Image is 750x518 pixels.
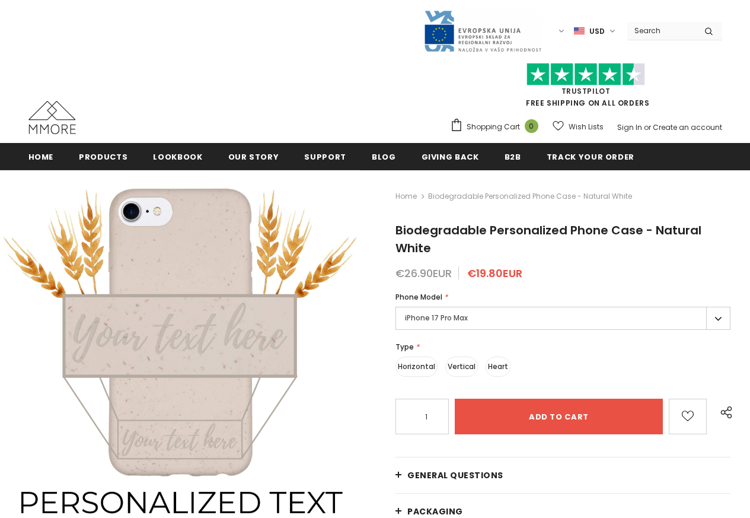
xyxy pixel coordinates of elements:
a: Shopping Cart 0 [450,118,544,136]
span: Giving back [422,151,479,163]
span: €26.90EUR [395,266,452,281]
input: Search Site [627,22,695,39]
img: MMORE Cases [28,101,76,134]
a: Our Story [228,143,279,170]
a: Products [79,143,127,170]
a: Javni Razpis [423,26,542,36]
span: 0 [525,119,538,133]
img: Javni Razpis [423,9,542,53]
span: €19.80EUR [467,266,522,281]
span: USD [589,26,605,37]
label: iPhone 17 Pro Max [395,307,730,330]
span: B2B [505,151,521,163]
span: Type [395,342,414,352]
span: Biodegradable Personalized Phone Case - Natural White [395,222,701,256]
span: FREE SHIPPING ON ALL ORDERS [450,68,722,108]
span: Phone Model [395,292,442,302]
span: Home [28,151,54,163]
a: Lookbook [153,143,202,170]
span: Shopping Cart [467,121,520,133]
label: Horizontal [395,357,438,377]
a: Wish Lists [553,116,604,137]
a: Track your order [547,143,634,170]
span: Biodegradable Personalized Phone Case - Natural White [428,189,632,204]
a: Sign In [617,122,642,132]
a: Giving back [422,143,479,170]
span: support [304,151,346,163]
a: Create an account [653,122,722,132]
a: Blog [372,143,396,170]
a: B2B [505,143,521,170]
a: Trustpilot [561,86,611,96]
img: Trust Pilot Stars [526,63,645,86]
span: PACKAGING [407,506,463,517]
span: Our Story [228,151,279,163]
label: Vertical [445,357,478,377]
span: General Questions [407,469,503,481]
a: General Questions [395,457,730,493]
input: Add to cart [455,399,663,434]
span: Blog [372,151,396,163]
span: Track your order [547,151,634,163]
a: Home [28,143,54,170]
span: Wish Lists [569,121,604,133]
span: Products [79,151,127,163]
span: or [644,122,651,132]
label: Heart [486,357,510,377]
a: support [304,143,346,170]
img: USD [574,26,585,36]
a: Home [395,189,417,204]
span: Lookbook [153,151,202,163]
